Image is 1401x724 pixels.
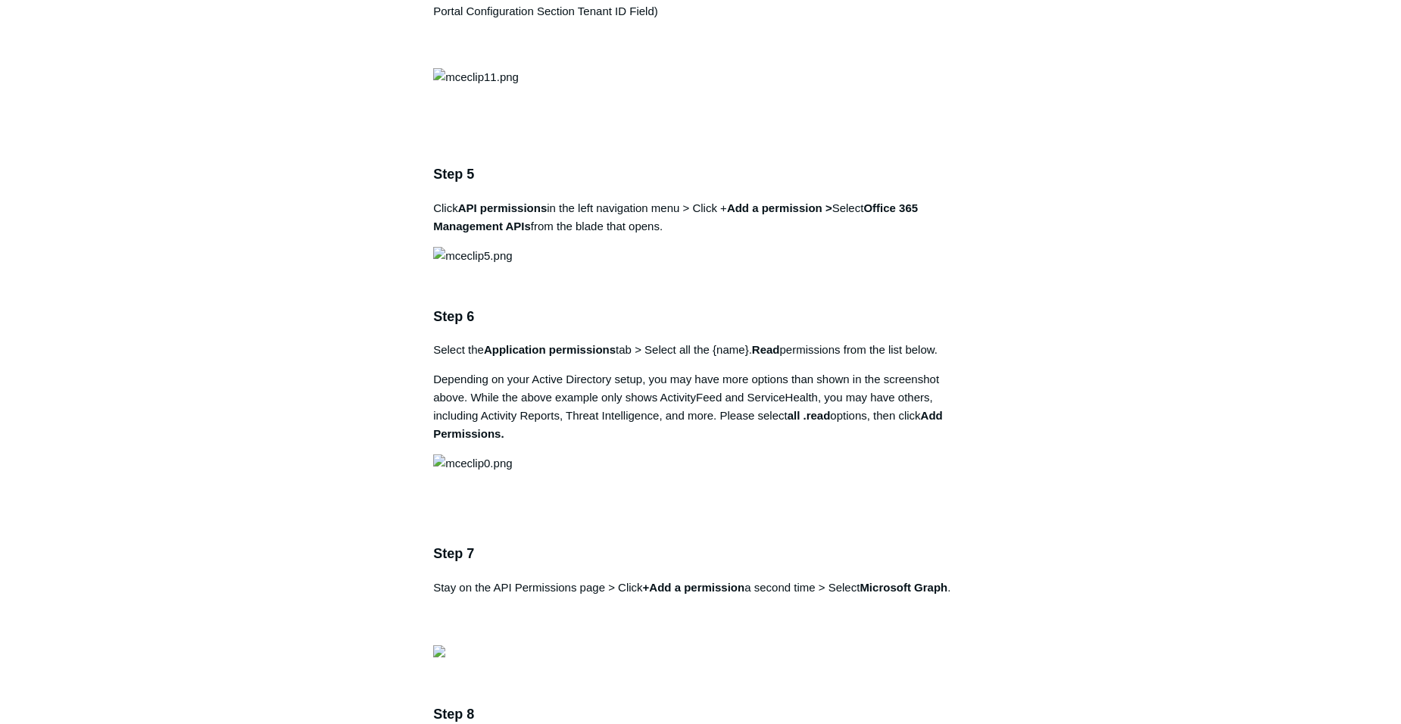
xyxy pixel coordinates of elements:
img: mceclip11.png [433,68,519,86]
strong: all .read [788,409,831,422]
h3: Step 6 [433,306,968,328]
h3: Step 5 [433,164,968,186]
strong: Add a permission > [727,201,832,214]
strong: API permissions [458,201,548,214]
p: Depending on your Active Directory setup, you may have more options than shown in the screenshot ... [433,370,968,443]
h3: Step 7 [433,543,968,565]
strong: Office 365 Management APIs [433,201,918,232]
strong: Microsoft Graph [860,581,947,594]
img: mceclip5.png [433,247,512,265]
img: mceclip0.png [433,454,512,473]
strong: Application permissions [484,343,616,356]
strong: Read [752,343,780,356]
strong: +Add a permission [643,581,745,594]
p: Click in the left navigation menu > Click + Select from the blade that opens. [433,199,968,236]
p: Stay on the API Permissions page > Click a second time > Select . [433,579,968,633]
p: Select the tab > Select all the {name}. permissions from the list below. [433,341,968,359]
img: 28065698685203 [433,645,445,657]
